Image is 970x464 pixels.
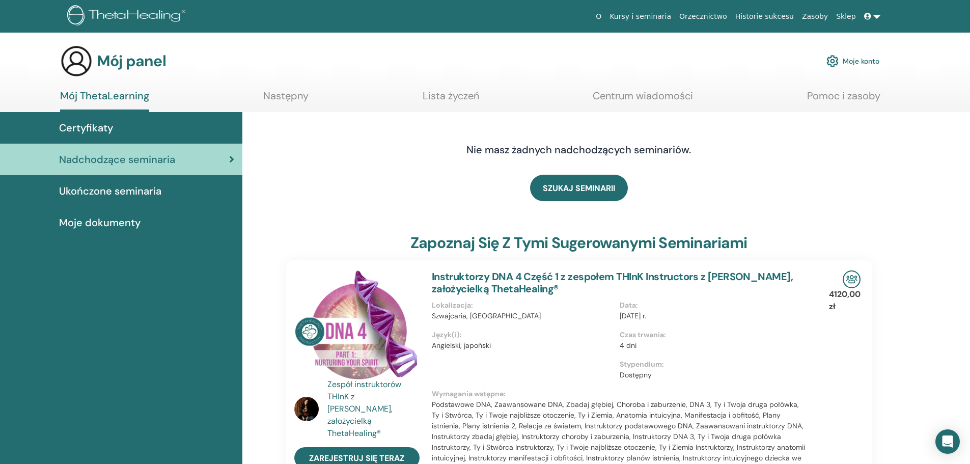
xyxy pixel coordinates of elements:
[620,330,664,339] font: Czas trwania
[802,12,828,20] font: Zasoby
[620,301,636,310] font: Data
[423,89,479,102] font: Lista życzeń
[731,7,798,26] a: Historie sukcesu
[471,301,473,310] font: :
[592,7,605,26] a: O
[543,183,615,194] font: SZUKAJ SEMINARII
[263,90,309,110] a: Następny
[807,90,880,110] a: Pomoc i zasoby
[664,330,666,339] font: :
[432,330,460,339] font: Język(i)
[294,270,420,381] img: Instruktorzy DNA 4 Część 1
[826,52,839,70] img: cog.svg
[530,175,628,201] a: SZUKAJ SEMINARII
[432,389,504,398] font: Wymagania wstępne
[327,379,401,414] font: Zespół instruktorów THInK z [PERSON_NAME],
[67,5,189,28] img: logo.png
[836,12,855,20] font: Sklep
[620,370,652,379] font: Dostępny
[620,341,636,350] font: 4 dni
[843,57,879,66] font: Moje konto
[636,301,638,310] font: :
[832,7,860,26] a: Sklep
[309,453,404,463] font: zarejestruj się teraz
[798,7,832,26] a: Zasoby
[327,416,381,439] font: założycielką ThetaHealing®
[662,360,664,369] font: :
[935,429,960,454] div: Otwórz komunikator interkomowy
[829,289,861,312] font: 4120,00 zł
[675,7,731,26] a: Orzecznictwo
[826,50,879,72] a: Moje konto
[593,89,693,102] font: Centrum wiadomości
[620,360,662,369] font: Stypendium
[432,301,471,310] font: Lokalizacja
[432,341,491,350] font: Angielski, japoński
[504,389,506,398] font: :
[432,270,793,295] a: Instruktorzy DNA 4 Część 1 z zespołem THInK Instructors z [PERSON_NAME], założycielką ThetaHealing®
[263,89,309,102] font: Następny
[605,7,675,26] a: Kursy i seminaria
[843,270,861,288] img: Seminarium osobiste
[735,12,794,20] font: Historie sukcesu
[59,153,175,166] font: Nadchodzące seminaria
[620,311,646,320] font: [DATE] r.
[466,143,691,156] font: Nie masz żadnych nadchodzących seminariów.
[460,330,462,339] font: :
[679,12,727,20] font: Orzecznictwo
[423,90,479,110] a: Lista życzeń
[60,45,93,77] img: generic-user-icon.jpg
[60,89,149,102] font: Mój ThetaLearning
[596,12,601,20] font: O
[60,90,149,112] a: Mój ThetaLearning
[807,89,880,102] font: Pomoc i zasoby
[59,184,161,198] font: Ukończone seminaria
[593,90,693,110] a: Centrum wiadomości
[59,216,141,229] font: Moje dokumenty
[97,51,166,71] font: Mój panel
[294,397,319,421] img: default.jpg
[59,121,113,134] font: Certyfikaty
[609,12,671,20] font: Kursy i seminaria
[327,378,422,440] a: Zespół instruktorów THInK z [PERSON_NAME], założycielką ThetaHealing®
[432,311,541,320] font: Szwajcaria, [GEOGRAPHIC_DATA]
[410,233,747,253] font: zapoznaj się z tymi sugerowanymi seminariami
